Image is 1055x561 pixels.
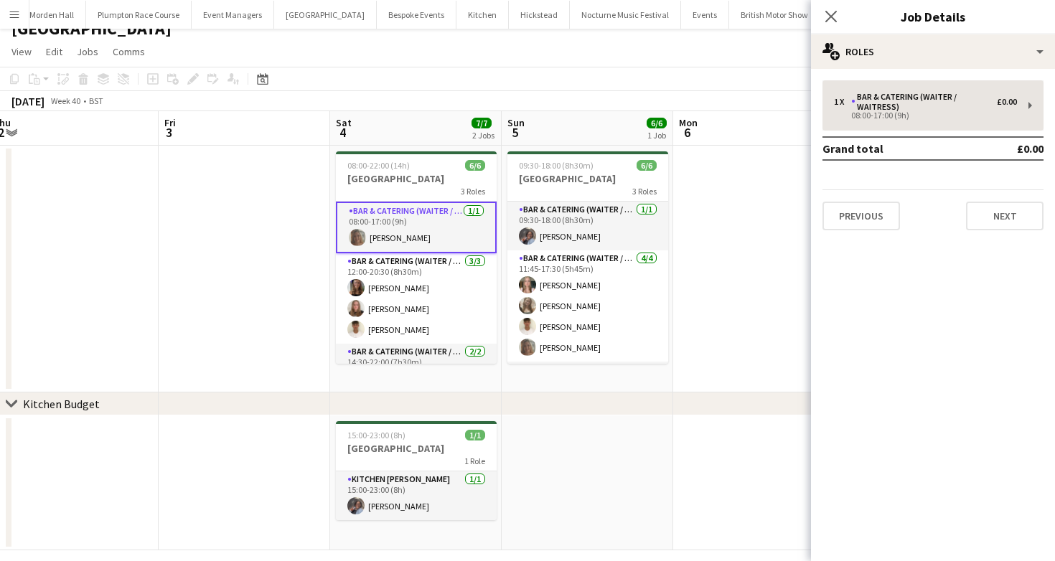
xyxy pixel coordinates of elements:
button: Event Managers [192,1,274,29]
button: Plumpton Race Course [86,1,192,29]
span: 1 Role [464,456,485,466]
a: View [6,42,37,61]
span: View [11,45,32,58]
div: 08:00-17:00 (9h) [834,112,1017,119]
span: 5 [505,124,525,141]
app-job-card: 09:30-18:00 (8h30m)6/6[GEOGRAPHIC_DATA]3 RolesBar & Catering (Waiter / waitress)1/109:30-18:00 (8... [507,151,668,364]
td: Grand total [822,137,975,160]
span: Mon [679,116,698,129]
span: 3 Roles [632,186,657,197]
h3: Job Details [811,7,1055,26]
span: 6/6 [647,118,667,128]
td: £0.00 [975,137,1044,160]
button: [GEOGRAPHIC_DATA] [274,1,377,29]
app-card-role: Bar & Catering (Waiter / waitress)4/411:45-17:30 (5h45m)[PERSON_NAME][PERSON_NAME][PERSON_NAME][P... [507,250,668,362]
app-job-card: 15:00-23:00 (8h)1/1[GEOGRAPHIC_DATA]1 RoleKitchen [PERSON_NAME]1/115:00-23:00 (8h)[PERSON_NAME] [336,421,497,520]
div: 2 Jobs [472,130,494,141]
button: Hickstead [509,1,570,29]
div: Roles [811,34,1055,69]
app-card-role: Bar & Catering (Waiter / waitress)2/214:30-22:00 (7h30m) [336,344,497,413]
span: 7/7 [472,118,492,128]
button: British Motor Show [729,1,820,29]
button: Bespoke Events [377,1,456,29]
a: Jobs [71,42,104,61]
span: Fri [164,116,176,129]
div: [DATE] [11,94,44,108]
span: Sun [507,116,525,129]
h3: [GEOGRAPHIC_DATA] [336,172,497,185]
span: 3 Roles [461,186,485,197]
h1: [GEOGRAPHIC_DATA] [11,18,172,39]
button: Kitchen [456,1,509,29]
span: Jobs [77,45,98,58]
div: 1 Job [647,130,666,141]
div: Bar & Catering (Waiter / waitress) [851,92,997,112]
button: Next [966,202,1044,230]
app-card-role: Bar & Catering (Waiter / waitress)1/109:30-18:00 (8h30m)[PERSON_NAME] [507,202,668,250]
span: 09:30-18:00 (8h30m) [519,160,594,171]
span: 15:00-23:00 (8h) [347,430,405,440]
button: Previous [822,202,900,230]
span: 3 [162,124,176,141]
span: Edit [46,45,62,58]
a: Comms [107,42,151,61]
button: Events [681,1,729,29]
span: 4 [334,124,352,141]
span: Comms [113,45,145,58]
a: Edit [40,42,68,61]
h3: [GEOGRAPHIC_DATA] [507,172,668,185]
span: 1/1 [465,430,485,440]
app-card-role: Kitchen [PERSON_NAME]1/115:00-23:00 (8h)[PERSON_NAME] [336,471,497,520]
span: 6 [677,124,698,141]
div: Kitchen Budget [23,397,100,411]
div: £0.00 [997,97,1017,107]
span: Week 40 [47,95,83,106]
span: 6/6 [465,160,485,171]
div: 1 x [834,97,851,107]
app-card-role: Bar & Catering (Waiter / waitress)3/312:00-20:30 (8h30m)[PERSON_NAME][PERSON_NAME][PERSON_NAME] [336,253,497,344]
h3: [GEOGRAPHIC_DATA] [336,442,497,455]
span: 6/6 [637,160,657,171]
app-card-role: Bar & Catering (Waiter / waitress)1/108:00-17:00 (9h)[PERSON_NAME] [336,202,497,253]
button: Nocturne Music Festival [570,1,681,29]
app-job-card: 08:00-22:00 (14h)6/6[GEOGRAPHIC_DATA]3 RolesBar & Catering (Waiter / waitress)1/108:00-17:00 (9h)... [336,151,497,364]
span: Sat [336,116,352,129]
div: BST [89,95,103,106]
span: 08:00-22:00 (14h) [347,160,410,171]
button: Morden Hall [18,1,86,29]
